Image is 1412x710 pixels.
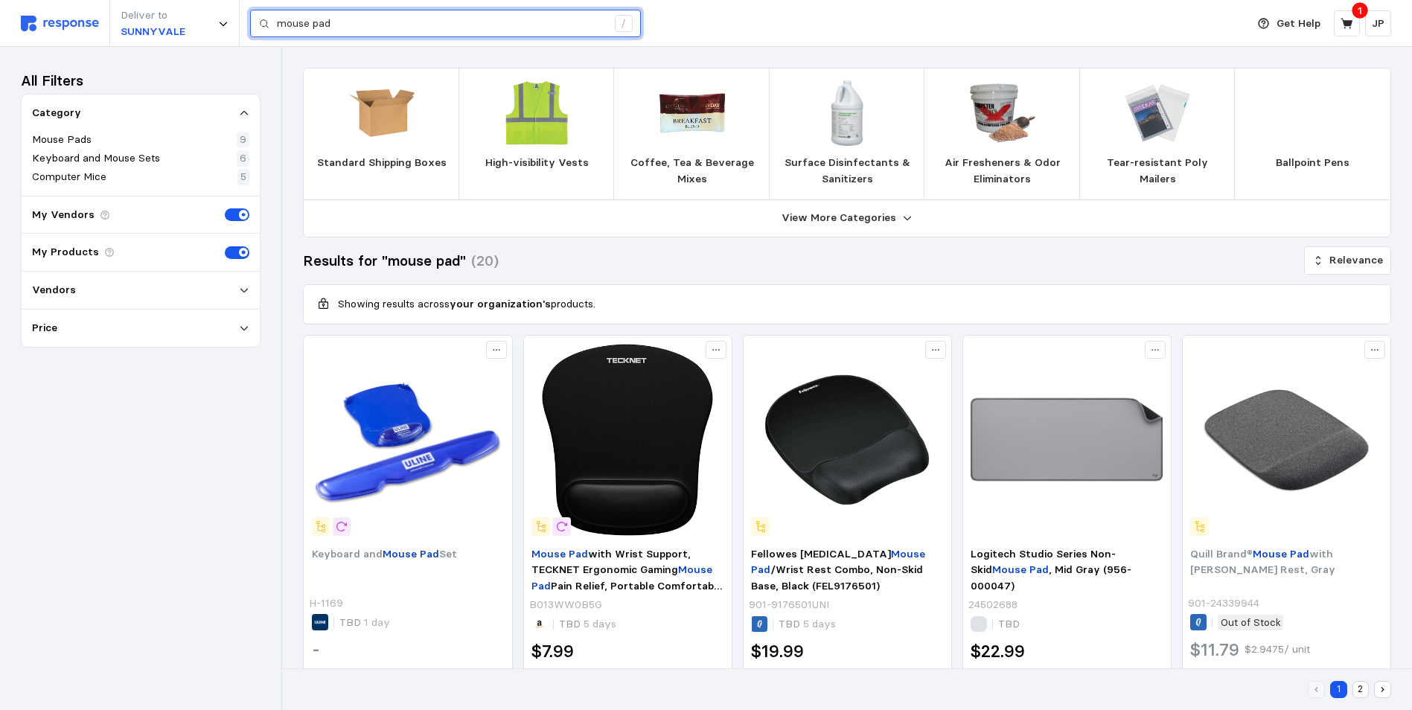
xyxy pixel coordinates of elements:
span: Quill Brand® [1190,547,1253,560]
img: H-1169 [312,344,504,536]
p: Ballpoint Pens [1276,155,1349,171]
img: svg%3e [21,16,99,31]
p: SUNNYVALE [121,24,185,40]
img: sp39612709_s7 [751,344,943,536]
p: Get Help [1277,16,1320,32]
h3: (20) [471,251,499,271]
p: TBD [779,616,836,633]
img: 71N2z-AfDXL._AC_SX425_.jpg [531,344,723,536]
img: 52WX51_AS02 [1280,80,1346,146]
p: Standard Shipping Boxes [317,155,447,171]
p: 1 [1358,2,1362,19]
h2: $19.99 [751,640,804,663]
p: TBD [559,616,616,633]
h2: $11.79 [1190,639,1239,662]
p: Price [32,320,57,336]
span: 5 days [800,617,836,630]
img: FFX_DP20.webp [970,80,1035,146]
p: 901-9176501UNI [749,597,829,613]
p: B013WW0B5G [529,597,602,613]
p: JP [1372,16,1384,32]
p: 24502688 [968,597,1018,613]
p: Surface Disinfectants & Sanitizers [782,155,913,187]
span: , Mid Gray (956-000047) [971,563,1131,592]
h3: Results for "mouse pad" [303,251,466,271]
span: Keyboard and [312,547,383,560]
span: 1 day [361,615,390,629]
p: 9 [240,132,246,148]
img: sp143774746_sc7 [971,344,1163,536]
button: Relevance [1304,246,1391,275]
span: with Wrist Support, TECKNET Ergonomic Gaming [531,547,691,577]
img: s0950253_sc7 [1125,80,1190,146]
p: Showing results across products. [338,296,595,313]
p: Category [32,105,81,121]
span: /Wrist Rest Combo, Non-Skid Base, Black (FEL9176501) [751,563,923,592]
p: 901-24339944 [1188,595,1259,612]
h2: - [312,639,320,662]
p: Tear-resistant Poly Mailers [1092,155,1224,187]
p: Coffee, Tea & Beverage Mixes [626,155,758,187]
mark: Mouse Pad [1253,547,1309,560]
span: Pain Relief, Portable Comfortable Mousepad for Computer, Laptop, Office, Home and Travel, Non-Sli... [531,579,723,641]
img: NXC_CAD1284.webp [814,80,880,146]
p: $2.9475 / unit [1245,642,1310,658]
p: My Products [32,244,99,260]
button: Get Help [1249,10,1329,38]
img: 1025462286.jpg [659,80,725,146]
p: Relevance [1329,252,1383,269]
p: Air Fresheners & Odor Eliminators [936,155,1068,187]
p: Deliver to [121,7,185,24]
mark: Mouse Pad [531,547,588,560]
button: 2 [1352,681,1370,698]
span: Logitech Studio Series Non-Skid [971,547,1116,577]
p: Computer Mice [32,169,106,185]
img: L_EGO21147.jpg [504,80,569,146]
p: 6 [240,150,246,167]
p: Keyboard and Mouse Sets [32,150,160,167]
b: your organization's [450,297,551,310]
button: 1 [1330,681,1347,698]
h2: $22.99 [971,640,1025,663]
p: 5 [240,169,246,185]
p: View More Categories [782,210,896,226]
img: L_302020.jpg [349,80,415,146]
h2: $7.99 [531,640,574,663]
button: View More Categories [304,200,1390,237]
div: / [615,15,633,33]
p: Vendors [32,282,76,298]
p: High-visibility Vests [485,155,589,171]
mark: Mouse Pad [992,563,1049,576]
p: TBD [339,615,390,631]
p: Out of Stock [1221,615,1281,631]
p: My Vendors [32,207,95,223]
p: H-1169 [309,595,343,612]
h3: All Filters [21,71,83,91]
input: Search for a product name or SKU [277,10,607,37]
span: Fellowes [MEDICAL_DATA] [751,547,891,560]
p: Mouse Pads [32,132,92,148]
button: JP [1365,10,1391,36]
span: Set [439,547,457,560]
span: 5 days [581,617,616,630]
p: TBD [998,616,1020,633]
mark: Mouse Pad [383,547,439,560]
img: 2043A214-AB9B-4028-BA5545F717EED192_s7 [1190,344,1382,536]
